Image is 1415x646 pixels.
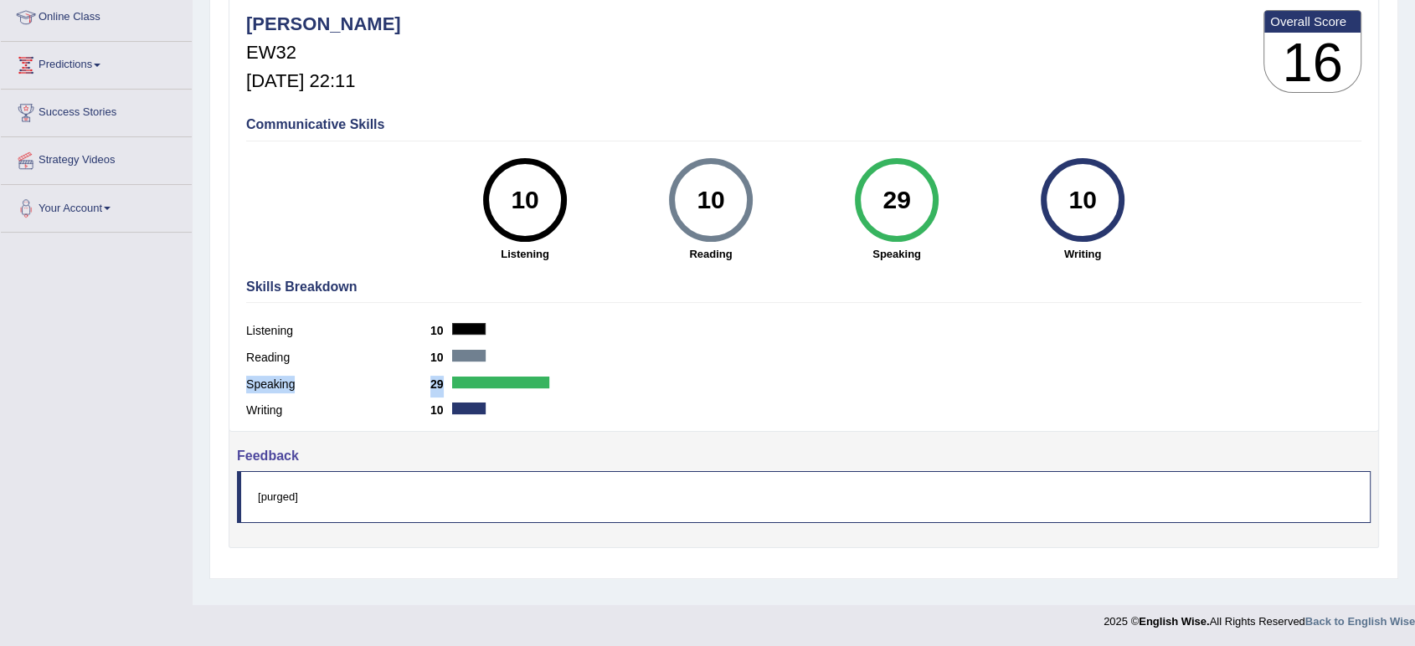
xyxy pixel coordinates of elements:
[430,351,452,364] b: 10
[237,471,1371,522] blockquote: [purged]
[812,246,981,262] strong: Speaking
[430,324,452,337] b: 10
[246,14,401,34] h4: [PERSON_NAME]
[866,165,927,235] div: 29
[246,117,1361,132] h4: Communicative Skills
[1305,615,1415,628] a: Back to English Wise
[494,165,555,235] div: 10
[1,90,192,131] a: Success Stories
[1104,605,1415,629] div: 2025 © All Rights Reserved
[626,246,795,262] strong: Reading
[246,322,430,340] label: Listening
[1052,165,1113,235] div: 10
[246,71,401,91] h5: [DATE] 22:11
[246,43,401,63] h5: EW32
[246,376,430,393] label: Speaking
[1264,33,1361,93] h3: 16
[246,349,430,367] label: Reading
[440,246,610,262] strong: Listening
[1,42,192,84] a: Predictions
[1,137,192,179] a: Strategy Videos
[430,403,452,417] b: 10
[430,377,452,391] b: 29
[1139,615,1209,628] strong: English Wise.
[1,185,192,227] a: Your Account
[1270,14,1355,28] b: Overall Score
[998,246,1167,262] strong: Writing
[246,279,1361,295] h4: Skills Breakdown
[246,402,430,419] label: Writing
[680,165,741,235] div: 10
